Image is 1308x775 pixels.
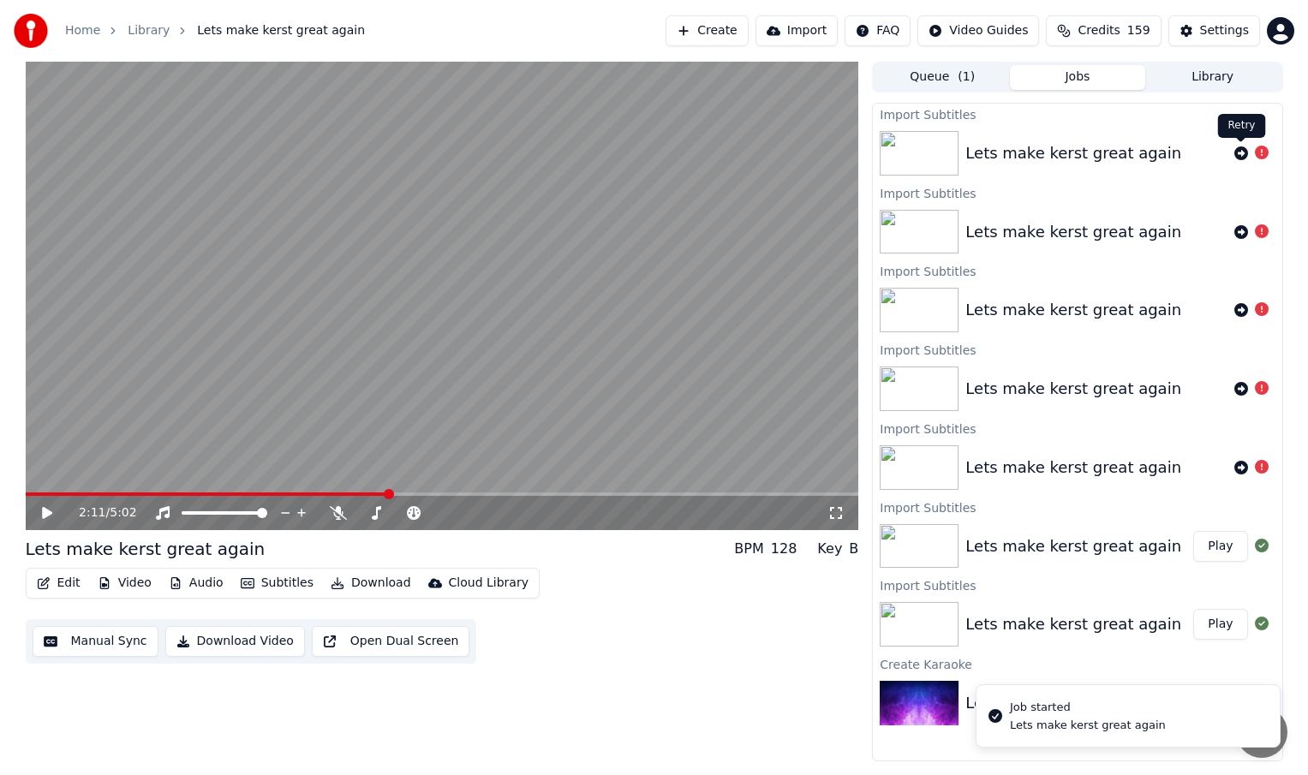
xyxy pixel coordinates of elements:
[849,539,858,559] div: B
[33,626,158,657] button: Manual Sync
[734,539,763,559] div: BPM
[666,15,749,46] button: Create
[873,418,1281,438] div: Import Subtitles
[817,539,842,559] div: Key
[1218,114,1266,138] div: Retry
[965,377,1181,401] div: Lets make kerst great again
[162,571,230,595] button: Audio
[1010,699,1166,716] div: Job started
[965,141,1181,165] div: Lets make kerst great again
[26,537,266,561] div: Lets make kerst great again
[79,504,120,522] div: /
[965,534,1181,558] div: Lets make kerst great again
[234,571,320,595] button: Subtitles
[65,22,100,39] a: Home
[965,220,1181,244] div: Lets make kerst great again
[197,22,365,39] span: Lets make kerst great again
[873,575,1281,595] div: Import Subtitles
[873,104,1281,124] div: Import Subtitles
[1200,22,1249,39] div: Settings
[312,626,470,657] button: Open Dual Screen
[965,298,1181,322] div: Lets make kerst great again
[30,571,87,595] button: Edit
[873,497,1281,517] div: Import Subtitles
[771,539,797,559] div: 128
[165,626,305,657] button: Download Video
[1193,531,1247,562] button: Play
[756,15,838,46] button: Import
[110,504,136,522] span: 5:02
[324,571,418,595] button: Download
[449,575,529,592] div: Cloud Library
[873,339,1281,360] div: Import Subtitles
[965,612,1181,636] div: Lets make kerst great again
[958,69,975,86] span: ( 1 )
[91,571,158,595] button: Video
[1193,609,1247,640] button: Play
[873,182,1281,203] div: Import Subtitles
[65,22,365,39] nav: breadcrumb
[1145,65,1281,90] button: Library
[14,14,48,48] img: youka
[1010,718,1166,733] div: Lets make kerst great again
[873,653,1281,674] div: Create Karaoke
[965,456,1181,480] div: Lets make kerst great again
[1078,22,1120,39] span: Credits
[1127,22,1150,39] span: 159
[79,504,105,522] span: 2:11
[128,22,170,39] a: Library
[1046,15,1161,46] button: Credits159
[875,65,1010,90] button: Queue
[1010,65,1145,90] button: Jobs
[917,15,1039,46] button: Video Guides
[873,260,1281,281] div: Import Subtitles
[965,691,1181,715] div: Lets make kerst great again
[1168,15,1260,46] button: Settings
[845,15,911,46] button: FAQ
